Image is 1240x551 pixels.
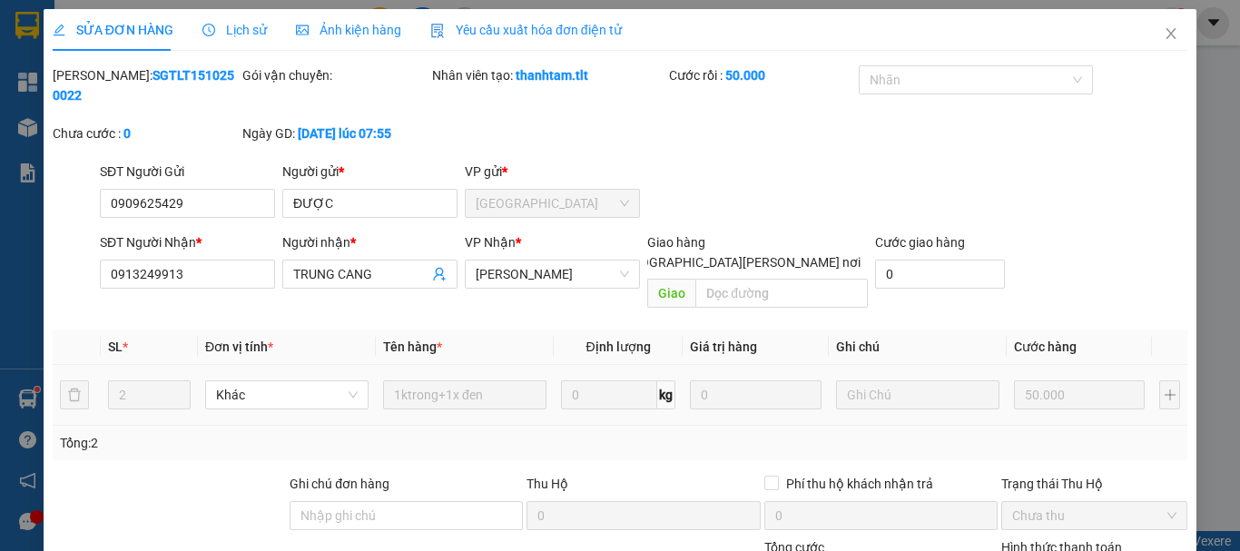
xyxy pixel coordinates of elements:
[282,162,458,182] div: Người gửi
[465,162,640,182] div: VP gửi
[60,380,89,409] button: delete
[290,477,389,491] label: Ghi chú đơn hàng
[1159,380,1180,409] button: plus
[669,65,855,85] div: Cước rồi :
[298,126,391,141] b: [DATE] lúc 07:55
[476,190,629,217] span: Sài Gòn
[242,123,428,143] div: Ngày GD:
[1014,380,1145,409] input: 0
[290,501,523,530] input: Ghi chú đơn hàng
[432,267,447,281] span: user-add
[53,24,65,36] span: edit
[779,474,940,494] span: Phí thu hộ khách nhận trả
[690,380,821,409] input: 0
[430,24,445,38] img: icon
[836,380,999,409] input: Ghi Chú
[613,252,868,272] span: [GEOGRAPHIC_DATA][PERSON_NAME] nơi
[282,232,458,252] div: Người nhận
[1164,26,1178,41] span: close
[216,381,358,408] span: Khác
[647,235,705,250] span: Giao hàng
[1001,474,1187,494] div: Trạng thái Thu Hộ
[657,380,675,409] span: kg
[875,235,965,250] label: Cước giao hàng
[586,339,650,354] span: Định lượng
[695,279,868,308] input: Dọc đường
[296,23,401,37] span: Ảnh kiện hàng
[100,232,275,252] div: SĐT Người Nhận
[1014,339,1077,354] span: Cước hàng
[53,123,239,143] div: Chưa cước :
[829,330,1007,365] th: Ghi chú
[383,339,442,354] span: Tên hàng
[60,433,480,453] div: Tổng: 2
[202,24,215,36] span: clock-circle
[476,261,629,288] span: Cao Tốc
[383,380,546,409] input: VD: Bàn, Ghế
[242,65,428,85] div: Gói vận chuyển:
[725,68,765,83] b: 50.000
[53,65,239,105] div: [PERSON_NAME]:
[432,65,665,85] div: Nhân viên tạo:
[202,23,267,37] span: Lịch sử
[647,279,695,308] span: Giao
[205,339,273,354] span: Đơn vị tính
[516,68,588,83] b: thanhtam.tlt
[1012,502,1176,529] span: Chưa thu
[296,24,309,36] span: picture
[430,23,622,37] span: Yêu cầu xuất hóa đơn điện tử
[875,260,1005,289] input: Cước giao hàng
[53,23,173,37] span: SỬA ĐƠN HÀNG
[100,162,275,182] div: SĐT Người Gửi
[527,477,568,491] span: Thu Hộ
[1146,9,1196,60] button: Close
[690,339,757,354] span: Giá trị hàng
[123,126,131,141] b: 0
[108,339,123,354] span: SL
[465,235,516,250] span: VP Nhận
